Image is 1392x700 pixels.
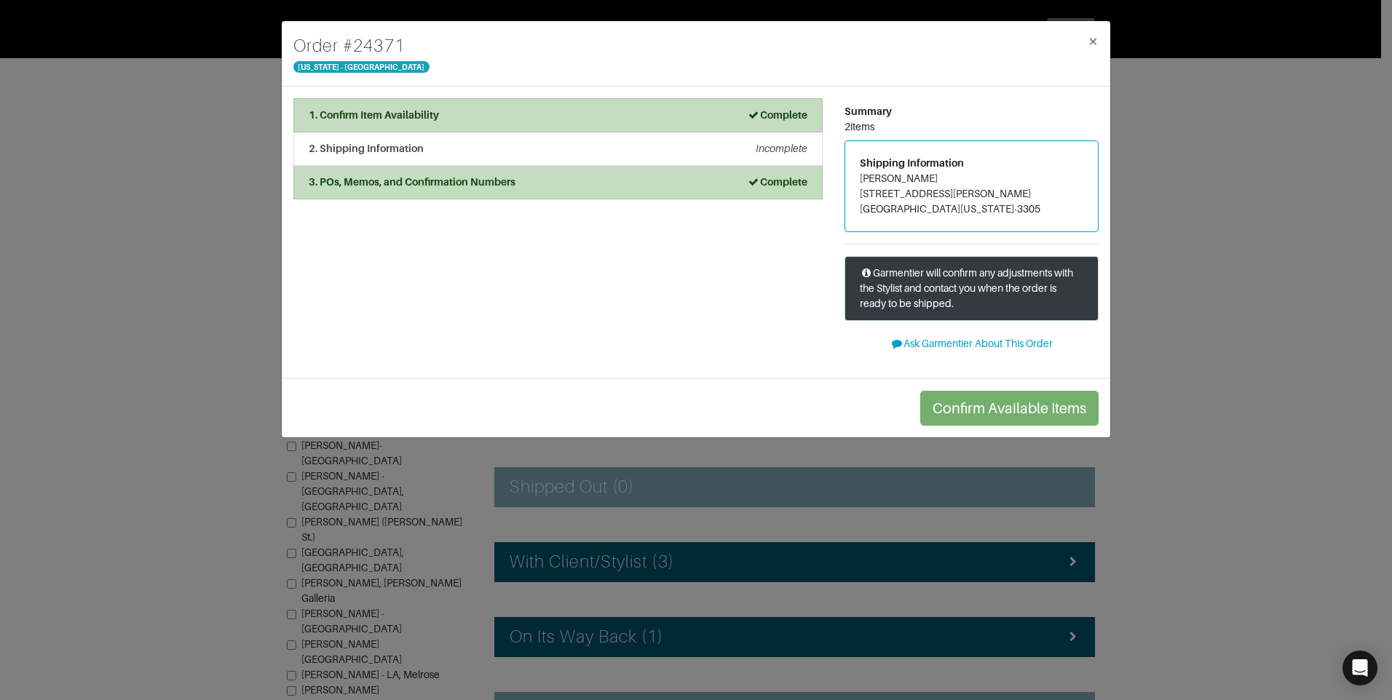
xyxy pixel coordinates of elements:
[1342,651,1377,685] div: Open Intercom Messenger
[309,109,439,121] strong: 1. Confirm Item Availability
[920,391,1099,426] button: Confirm Available Items
[1088,31,1099,51] span: ×
[747,176,807,188] strong: Complete
[860,157,964,169] span: Shipping Information
[293,61,430,73] span: [US_STATE] - [GEOGRAPHIC_DATA]
[845,119,1099,135] div: 2 items
[747,109,807,121] strong: Complete
[845,104,1099,119] div: Summary
[845,256,1099,321] div: Garmentier will confirm any adjustments with the Stylist and contact you when the order is ready ...
[309,143,424,154] strong: 2. Shipping Information
[756,143,807,154] em: Incomplete
[293,33,430,59] h4: Order # 24371
[845,333,1099,355] button: Ask Garmentier About This Order
[309,176,515,188] strong: 3. POs, Memos, and Confirmation Numbers
[860,171,1083,217] address: [PERSON_NAME] [STREET_ADDRESS][PERSON_NAME] [GEOGRAPHIC_DATA][US_STATE]-3305
[1076,21,1110,62] button: Close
